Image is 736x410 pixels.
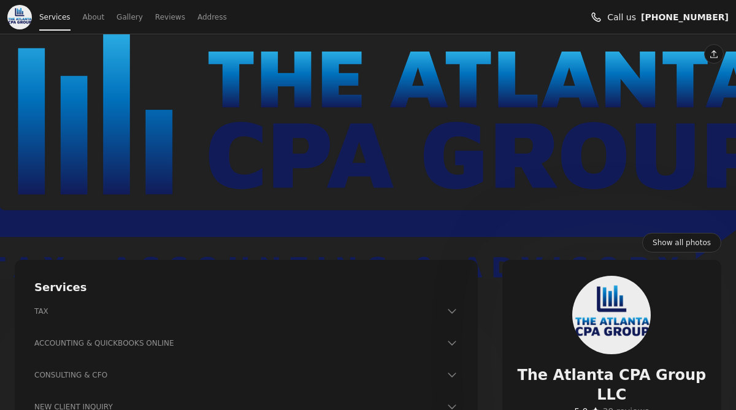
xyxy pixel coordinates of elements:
[197,9,227,26] a: Address
[653,237,711,249] span: Show all photos
[7,5,32,29] img: The Atlanta CPA Group LLC logo
[642,233,721,252] a: Show all photos
[34,337,443,349] h3: ACCOUNTING & QUICKBOOKS ONLINE
[117,9,143,26] a: Gallery
[34,369,443,381] h3: CONSULTING & CFO
[704,44,724,64] button: Share this page
[641,10,729,24] a: Call us (678) 235-4060
[34,369,458,381] button: CONSULTING & CFO
[155,9,185,26] a: Reviews
[607,10,636,24] span: Call us
[572,276,651,354] img: The Atlanta CPA Group LLC logo
[34,279,458,295] h2: Services
[517,365,707,404] span: The Atlanta CPA Group LLC
[34,305,443,317] h3: TAX
[34,305,458,317] button: TAX
[83,9,104,26] a: About
[39,9,71,26] a: Services
[34,337,458,349] button: ACCOUNTING & QUICKBOOKS ONLINE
